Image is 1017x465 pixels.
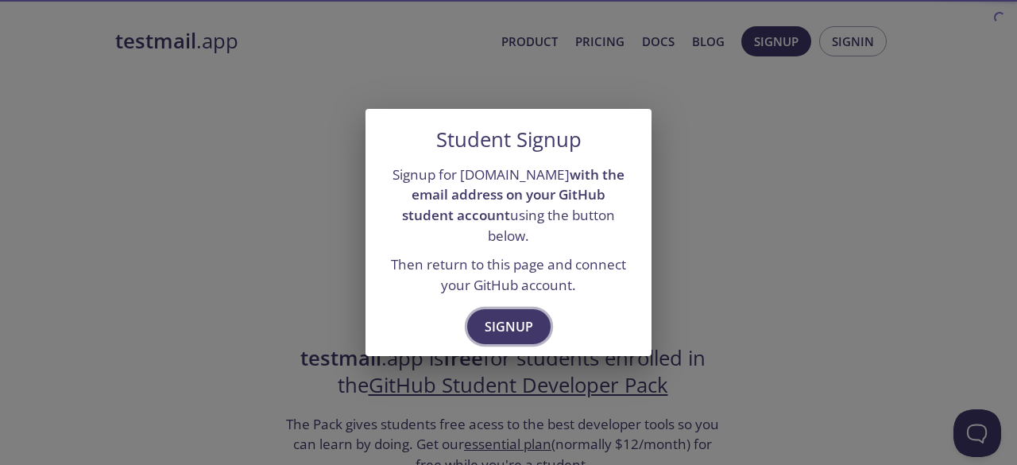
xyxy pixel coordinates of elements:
[467,309,551,344] button: Signup
[402,165,625,224] strong: with the email address on your GitHub student account
[436,128,582,152] h5: Student Signup
[385,165,632,246] p: Signup for [DOMAIN_NAME] using the button below.
[485,316,533,338] span: Signup
[385,254,632,295] p: Then return to this page and connect your GitHub account.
